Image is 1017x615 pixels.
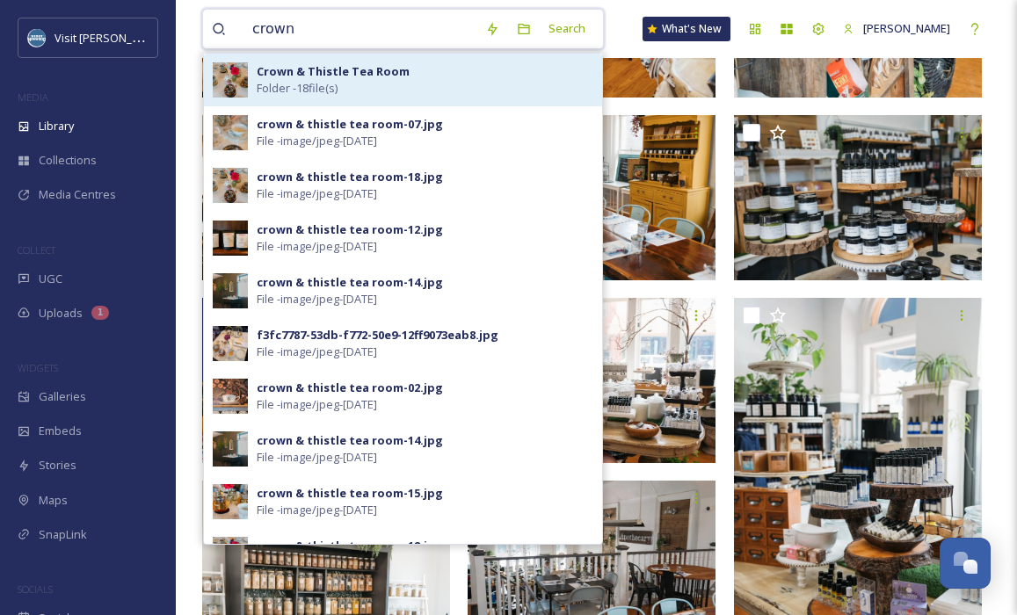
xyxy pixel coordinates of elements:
button: Open Chat [940,538,991,589]
span: Embeds [39,423,82,439]
div: 1 [91,306,109,320]
span: Collections [39,152,97,169]
a: [PERSON_NAME] [834,11,959,46]
img: f94b6a20-9ceb-4c71-8064-153d797d58e8.jpg [213,62,248,98]
img: 5073b83e-37e7-484a-b5aa-74570793d90d.jpg [213,221,248,256]
span: File - image/jpeg - [DATE] [257,238,377,255]
img: 2b3c3d23-ca44-43fb-bc3c-cd115bdc1dea.jpg [213,431,248,467]
span: UGC [39,271,62,287]
span: File - image/jpeg - [DATE] [257,133,377,149]
span: WIDGETS [18,361,58,374]
span: MEDIA [18,90,48,104]
img: 315f425c-9b04-4199-b624-2a9d19ca3bb0.jpg [213,537,248,572]
strong: Crown & Thistle Tea Room [257,63,410,79]
img: waypoint-11.jpg [734,115,982,280]
div: crown & thistle tea room-02.jpg [257,380,443,396]
img: waypoint-04.jpg [202,115,450,280]
span: File - image/jpeg - [DATE] [257,502,377,518]
span: File - image/jpeg - [DATE] [257,185,377,202]
span: Stories [39,457,76,474]
div: f3fc7787-53db-f772-50e9-12ff9073eab8.jpg [257,327,498,344]
img: 1bfd6ff7-8f88-49e0-b847-31f5690b352d.jpg [213,379,248,414]
div: crown & thistle tea room-14.jpg [257,432,443,449]
span: [PERSON_NAME] [863,20,950,36]
input: Search your library [243,10,476,48]
img: af97cd33-6ef3-46b6-aca3-796907a4656a.jpg [213,326,248,361]
span: File - image/jpeg - [DATE] [257,291,377,307]
div: Search [540,11,594,46]
img: efb1c45d-de0a-4a1d-b174-d97c712ad4e8.jpg [213,484,248,519]
span: Galleries [39,388,86,405]
div: crown & thistle tea room-12.jpg [257,221,443,238]
span: Folder - 18 file(s) [257,80,338,97]
div: crown & thistle tea room-18.jpg [257,538,443,554]
span: COLLECT [18,243,55,257]
div: crown & thistle tea room-18.jpg [257,169,443,185]
span: Uploads [39,305,83,322]
span: File - image/jpeg - [DATE] [257,396,377,413]
span: File - image/jpeg - [DATE] [257,344,377,360]
a: What's New [643,17,730,41]
span: File - image/jpeg - [DATE] [257,449,377,466]
div: crown & thistle tea room-15.jpg [257,485,443,502]
span: Maps [39,492,68,509]
div: crown & thistle tea room-14.jpg [257,274,443,291]
img: images.png [28,29,46,47]
span: SOCIALS [18,582,53,596]
span: SnapLink [39,526,87,543]
img: 6e9dfb25-c6fc-493f-9c83-060ad68ca1f0.jpg [213,273,248,308]
img: c2236a3c-46f5-47b3-839d-3f6a7e470c22.jpg [213,115,248,150]
span: Library [39,118,74,134]
div: crown & thistle tea room-07.jpg [257,116,443,133]
img: f94b6a20-9ceb-4c71-8064-153d797d58e8.jpg [213,168,248,203]
span: Visit [PERSON_NAME] [54,29,166,46]
span: Media Centres [39,186,116,203]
